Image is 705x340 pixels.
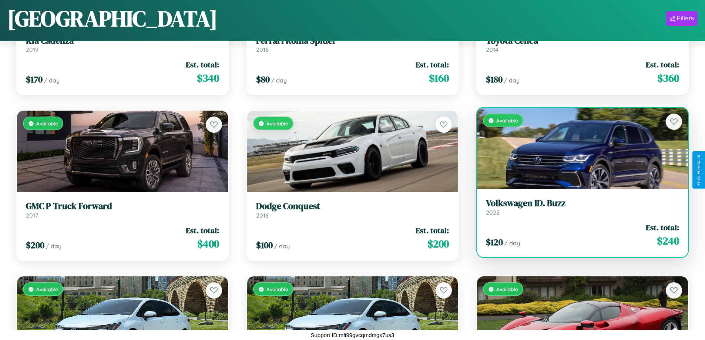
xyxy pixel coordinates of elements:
span: $ 400 [197,236,219,251]
span: / day [44,77,60,84]
span: 2022 [486,209,500,216]
a: Dodge Conquest2016 [256,201,449,219]
span: $ 340 [197,71,219,85]
span: $ 100 [256,239,273,251]
span: $ 200 [26,239,44,251]
span: $ 170 [26,73,43,85]
span: $ 180 [486,73,503,85]
a: GMC P Truck Forward2017 [26,201,219,219]
span: Available [266,120,288,127]
span: Est. total: [186,225,219,236]
span: 2016 [256,46,269,53]
span: 2014 [486,46,498,53]
span: 2019 [26,46,38,53]
span: Available [266,286,288,292]
span: / day [504,77,520,84]
a: Toyota Celica2014 [486,36,679,54]
span: 2016 [256,212,269,219]
a: Volkswagen ID. Buzz2022 [486,198,679,216]
span: $ 240 [657,233,679,248]
span: Available [36,286,58,292]
h1: [GEOGRAPHIC_DATA] [7,3,218,34]
h3: Dodge Conquest [256,201,449,212]
span: Est. total: [416,59,449,70]
span: Available [496,286,518,292]
span: Available [496,117,518,124]
span: 2017 [26,212,38,219]
span: Est. total: [186,59,219,70]
button: Filters [666,11,698,26]
p: Support ID: mfi99gvcqmdmgx7us3 [311,330,395,340]
span: Available [36,120,58,127]
span: / day [46,242,61,250]
span: / day [504,239,520,247]
span: $ 360 [657,71,679,85]
h3: Volkswagen ID. Buzz [486,198,679,209]
span: Est. total: [646,59,679,70]
span: $ 200 [427,236,449,251]
a: Kia Cadenza2019 [26,36,219,54]
span: $ 80 [256,73,270,85]
h3: GMC P Truck Forward [26,201,219,212]
span: Est. total: [416,225,449,236]
span: Est. total: [646,222,679,233]
span: / day [271,77,287,84]
span: / day [274,242,290,250]
div: Filters [677,15,694,22]
a: Ferrari Roma Spider2016 [256,36,449,54]
div: Give Feedback [696,155,701,185]
span: $ 160 [429,71,449,85]
span: $ 120 [486,236,503,248]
